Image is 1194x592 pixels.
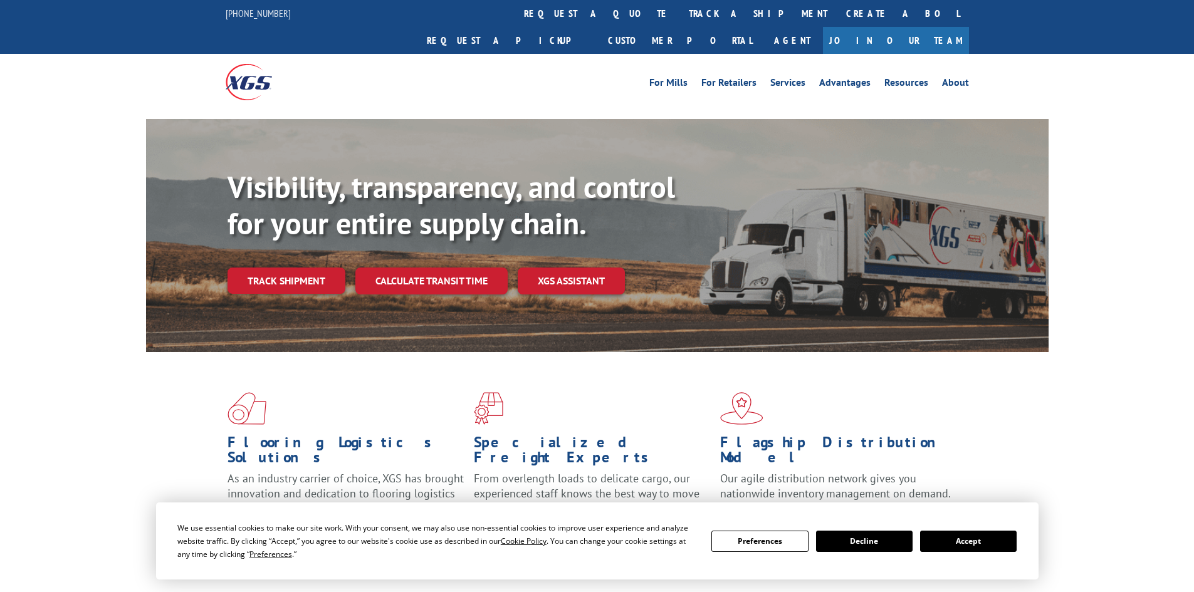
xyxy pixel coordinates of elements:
a: Agent [762,27,823,54]
span: Cookie Policy [501,536,547,546]
img: xgs-icon-total-supply-chain-intelligence-red [228,392,266,425]
p: From overlength loads to delicate cargo, our experienced staff knows the best way to move your fr... [474,471,711,527]
div: Cookie Consent Prompt [156,502,1039,579]
button: Accept [920,531,1017,552]
button: Preferences [711,531,808,552]
a: Resources [884,78,928,91]
button: Decline [816,531,913,552]
a: For Retailers [701,78,757,91]
h1: Flagship Distribution Model [720,435,957,471]
a: [PHONE_NUMBER] [226,7,291,19]
img: xgs-icon-flagship-distribution-model-red [720,392,763,425]
a: About [942,78,969,91]
a: Advantages [819,78,871,91]
h1: Specialized Freight Experts [474,435,711,471]
h1: Flooring Logistics Solutions [228,435,464,471]
span: Preferences [249,549,292,559]
a: Request a pickup [417,27,599,54]
span: Our agile distribution network gives you nationwide inventory management on demand. [720,471,951,501]
div: We use essential cookies to make our site work. With your consent, we may also use non-essential ... [177,521,696,561]
a: XGS ASSISTANT [518,267,625,294]
img: xgs-icon-focused-on-flooring-red [474,392,503,425]
a: Customer Portal [599,27,762,54]
a: For Mills [649,78,688,91]
a: Track shipment [228,267,345,294]
a: Join Our Team [823,27,969,54]
b: Visibility, transparency, and control for your entire supply chain. [228,167,675,242]
span: As an industry carrier of choice, XGS has brought innovation and dedication to flooring logistics... [228,471,464,516]
a: Services [770,78,805,91]
a: Calculate transit time [355,267,508,294]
